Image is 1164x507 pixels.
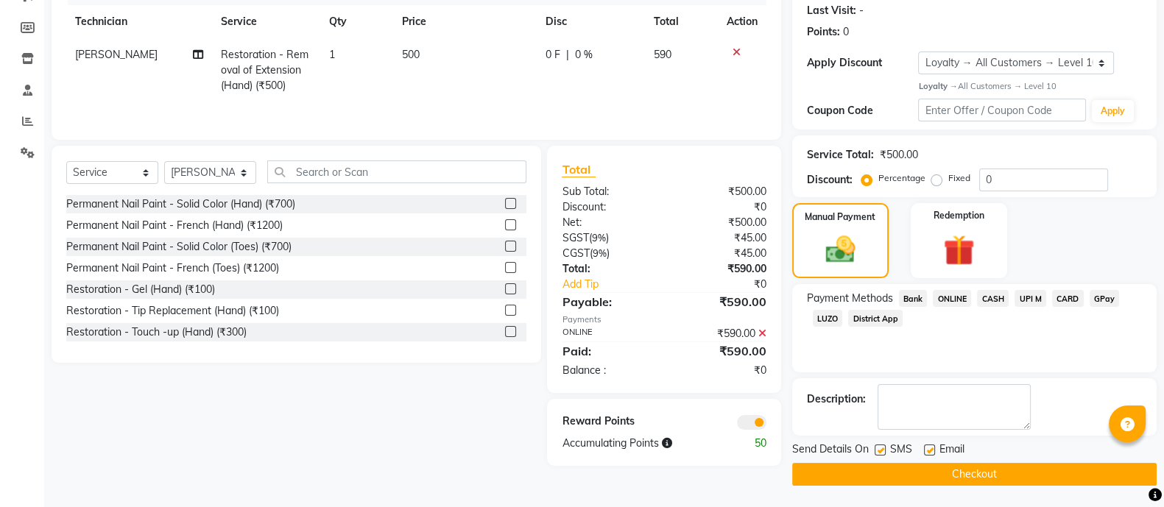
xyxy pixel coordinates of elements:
th: Qty [320,5,392,38]
div: 50 [721,436,777,451]
span: 1 [329,48,335,61]
span: 9% [592,247,606,259]
span: CARD [1052,290,1084,307]
div: ₹590.00 [664,261,777,277]
label: Redemption [934,209,984,222]
div: Permanent Nail Paint - French (Toes) (₹1200) [66,260,279,276]
div: Permanent Nail Paint - Solid Color (Toes) (₹700) [66,239,292,255]
div: ₹590.00 [664,342,777,360]
div: Sub Total: [551,184,664,199]
th: Disc [537,5,645,38]
span: 500 [402,48,420,61]
span: LUZO [813,310,843,327]
span: CGST [562,247,589,260]
div: ₹590.00 [664,326,777,341]
span: 590 [654,48,671,61]
span: GPay [1090,290,1120,307]
div: Discount: [551,199,664,215]
span: Email [939,442,964,460]
div: ( ) [551,246,664,261]
div: All Customers → Level 10 [918,80,1142,93]
th: Technician [66,5,212,38]
strong: Loyalty → [918,81,957,91]
span: 0 F [546,47,560,63]
div: Total: [551,261,664,277]
div: ₹500.00 [664,215,777,230]
span: 9% [591,232,605,244]
div: Restoration - Touch -up (Hand) (₹300) [66,325,247,340]
div: Permanent Nail Paint - French (Hand) (₹1200) [66,218,283,233]
label: Fixed [948,171,970,185]
a: Add Tip [551,277,682,292]
div: ONLINE [551,326,664,341]
span: SGST [562,231,588,244]
div: 0 [843,24,849,40]
div: ₹45.00 [664,246,777,261]
div: - [859,3,864,18]
th: Price [393,5,537,38]
label: Manual Payment [805,210,875,224]
div: Paid: [551,342,664,360]
input: Search or Scan [267,160,526,183]
div: Coupon Code [807,103,919,118]
img: _cash.svg [816,233,864,266]
div: ₹45.00 [664,230,777,246]
span: ONLINE [933,290,971,307]
span: [PERSON_NAME] [75,48,158,61]
span: Restoration - Removal of Extension (Hand) (₹500) [221,48,308,92]
input: Enter Offer / Coupon Code [918,99,1086,121]
div: ₹590.00 [664,293,777,311]
div: ₹500.00 [664,184,777,199]
span: 0 % [575,47,593,63]
span: UPI M [1015,290,1046,307]
span: SMS [890,442,912,460]
div: Payments [562,313,766,326]
div: Accumulating Points [551,436,720,451]
div: Reward Points [551,414,664,430]
div: ( ) [551,230,664,246]
div: Net: [551,215,664,230]
th: Action [718,5,766,38]
div: Payable: [551,293,664,311]
button: Apply [1092,100,1134,122]
span: Send Details On [792,442,869,460]
div: Last Visit: [807,3,856,18]
span: Payment Methods [807,291,893,306]
span: District App [848,310,903,327]
div: Permanent Nail Paint - Solid Color (Hand) (₹700) [66,196,295,212]
span: CASH [977,290,1009,307]
span: Bank [899,290,928,307]
th: Total [645,5,718,38]
div: ₹0 [664,199,777,215]
div: Restoration - Tip Replacement (Hand) (₹100) [66,303,279,319]
div: Apply Discount [807,55,919,71]
span: | [566,47,569,63]
div: Restoration - Gel (Hand) (₹100) [66,282,215,297]
div: Description: [807,391,866,407]
span: Total [562,162,596,177]
div: Service Total: [807,147,874,163]
button: Checkout [792,463,1157,486]
label: Percentage [878,171,925,185]
img: _gift.svg [934,231,984,269]
div: ₹0 [683,277,777,292]
div: Points: [807,24,840,40]
div: ₹500.00 [880,147,918,163]
th: Service [212,5,320,38]
div: Balance : [551,363,664,378]
div: Discount: [807,172,853,188]
div: ₹0 [664,363,777,378]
